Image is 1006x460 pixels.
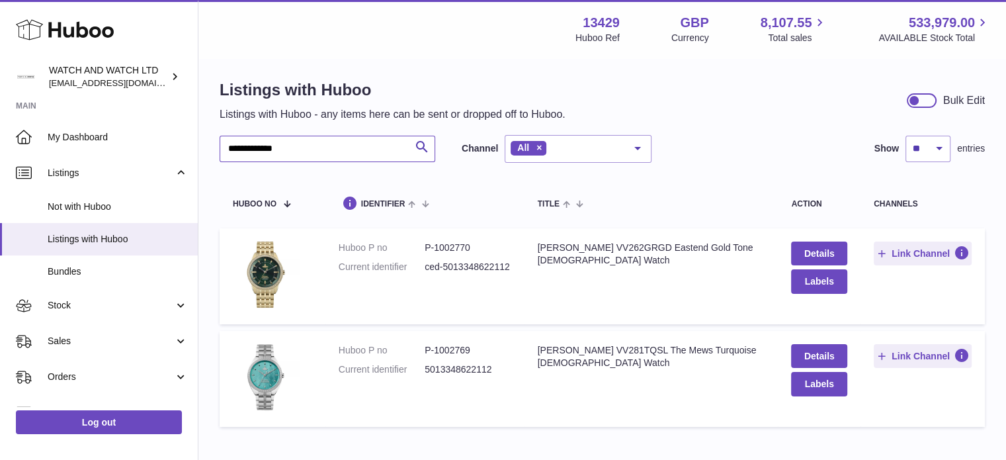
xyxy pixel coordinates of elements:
a: Details [791,344,847,368]
span: AVAILABLE Stock Total [878,32,990,44]
div: [PERSON_NAME] VV281TQSL The Mews Turquoise [DEMOGRAPHIC_DATA] Watch [538,344,765,369]
span: Listings with Huboo [48,233,188,246]
div: WATCH AND WATCH LTD [49,64,168,89]
img: internalAdmin-13429@internal.huboo.com [16,67,36,87]
button: Link Channel [874,344,972,368]
dt: Huboo P no [339,242,425,254]
span: Link Channel [892,248,950,259]
span: Not with Huboo [48,201,188,213]
span: Bundles [48,265,188,278]
button: Link Channel [874,242,972,265]
span: 533,979.00 [909,14,975,32]
span: [EMAIL_ADDRESS][DOMAIN_NAME] [49,77,194,88]
button: Labels [791,372,847,396]
dd: P-1002769 [425,344,511,357]
dt: Huboo P no [339,344,425,357]
img: Vivienne Westwood VV281TQSL The Mews Turquoise Ladies Watch [233,344,299,410]
strong: GBP [680,14,708,32]
dt: Current identifier [339,261,425,273]
strong: 13429 [583,14,620,32]
span: Stock [48,299,174,312]
div: action [791,200,847,208]
span: Sales [48,335,174,347]
a: 533,979.00 AVAILABLE Stock Total [878,14,990,44]
span: Link Channel [892,350,950,362]
span: identifier [361,200,405,208]
label: Show [874,142,899,155]
span: Huboo no [233,200,276,208]
dd: ced-5013348622112 [425,261,511,273]
span: Orders [48,371,174,383]
span: 8,107.55 [761,14,812,32]
span: entries [957,142,985,155]
a: 8,107.55 Total sales [761,14,827,44]
label: Channel [462,142,498,155]
span: Usage [48,406,188,419]
span: Total sales [768,32,827,44]
img: Vivienne Westwood VV262GRGD Eastend Gold Tone Ladies Watch [233,242,299,308]
span: Listings [48,167,174,179]
span: My Dashboard [48,131,188,144]
dd: 5013348622112 [425,363,511,376]
dt: Current identifier [339,363,425,376]
div: Bulk Edit [943,93,985,108]
div: Currency [671,32,709,44]
h1: Listings with Huboo [220,79,566,101]
div: [PERSON_NAME] VV262GRGD Eastend Gold Tone [DEMOGRAPHIC_DATA] Watch [538,242,765,267]
button: Labels [791,269,847,293]
div: Huboo Ref [575,32,620,44]
div: channels [874,200,972,208]
dd: P-1002770 [425,242,511,254]
p: Listings with Huboo - any items here can be sent or dropped off to Huboo. [220,107,566,122]
a: Log out [16,410,182,434]
span: All [517,142,529,153]
a: Details [791,242,847,265]
span: title [538,200,560,208]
